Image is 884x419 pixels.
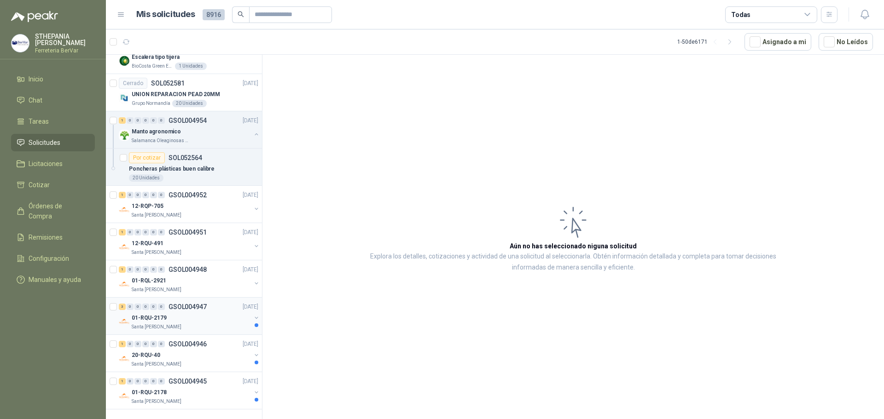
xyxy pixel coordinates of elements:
img: Company Logo [119,390,130,402]
div: 0 [134,304,141,310]
div: 1 [119,378,126,385]
div: 0 [127,117,134,124]
p: Poncheras plásticas buen calibre [129,165,215,173]
div: 0 [134,378,141,385]
p: 01-RQU-2179 [132,314,167,322]
a: 3 0 0 0 0 0 GSOL004947[DATE] Company Logo01-RQU-2179Santa [PERSON_NAME] [119,301,260,331]
p: 12-RQP-705 [132,202,163,211]
span: Tareas [29,116,49,126]
p: 12-RQU-491 [132,239,163,248]
div: 1 [119,229,126,235]
div: 0 [134,229,141,235]
p: [DATE] [243,191,258,200]
p: Santa [PERSON_NAME] [132,361,181,368]
a: 1 0 0 0 0 0 GSOL004954[DATE] Company LogoManto agronomicoSalamanca Oleaginosas SAS [119,115,260,144]
div: 20 Unidades [129,174,163,182]
div: 0 [127,341,134,347]
div: 1 [119,117,126,124]
div: Cerrado [119,78,147,89]
div: 1 Unidades [175,63,207,70]
div: 0 [134,266,141,273]
div: 0 [134,117,141,124]
a: Inicio [11,70,95,88]
div: 0 [142,192,149,198]
p: BioCosta Green Energy S.A.S [132,63,173,70]
p: GSOL004946 [169,341,207,347]
div: 1 [119,192,126,198]
div: 0 [134,192,141,198]
span: Solicitudes [29,138,60,148]
div: 0 [158,341,165,347]
span: Remisiones [29,232,63,242]
p: GSOL004951 [169,229,207,235]
div: Por cotizar [129,152,165,163]
img: Company Logo [119,316,130,327]
div: Todas [731,10,750,20]
h1: Mis solicitudes [136,8,195,21]
div: 1 - 50 de 6171 [677,34,737,49]
p: Santa [PERSON_NAME] [132,286,181,293]
p: SOL052581 [151,80,185,86]
p: [DATE] [243,303,258,311]
div: 0 [142,266,149,273]
p: Ferreteria BerVar [35,48,95,53]
p: 01-RQL-2921 [132,276,166,285]
img: Company Logo [119,204,130,215]
div: 0 [127,378,134,385]
div: 0 [127,304,134,310]
h3: Aún no has seleccionado niguna solicitud [510,241,637,251]
div: 20 Unidades [172,100,207,107]
img: Company Logo [12,34,29,52]
a: Licitaciones [11,155,95,172]
div: 0 [150,192,157,198]
div: 0 [158,304,165,310]
a: 1 0 0 0 0 0 GSOL004946[DATE] Company Logo20-RQU-40Santa [PERSON_NAME] [119,339,260,368]
div: 0 [127,229,134,235]
a: Por cotizarSOL052564Poncheras plásticas buen calibre20 Unidades [106,149,262,186]
img: Logo peakr [11,11,58,22]
div: 0 [134,341,141,347]
div: 0 [158,117,165,124]
p: Escalera tipo tijera [132,53,180,62]
a: Configuración [11,250,95,267]
a: 1 0 0 0 0 0 GSOL004945[DATE] Company Logo01-RQU-2178Santa [PERSON_NAME] [119,376,260,405]
p: Explora los detalles, cotizaciones y actividad de una solicitud al seleccionarla. Obtén informaci... [355,251,792,273]
a: 1 0 0 0 0 0 GSOL004951[DATE] Company Logo12-RQU-491Santa [PERSON_NAME] [119,227,260,256]
img: Company Logo [119,279,130,290]
p: [DATE] [243,79,258,88]
p: GSOL004952 [169,192,207,198]
p: GSOL004954 [169,117,207,124]
button: Asignado a mi [744,33,811,51]
div: 0 [142,378,149,385]
span: Licitaciones [29,159,63,169]
p: GSOL004945 [169,378,207,385]
p: [DATE] [243,340,258,349]
p: Manto agronomico [132,127,181,136]
p: GSOL004948 [169,266,207,273]
div: 0 [158,229,165,235]
div: 0 [150,229,157,235]
div: 0 [142,341,149,347]
div: 0 [142,304,149,310]
img: Company Logo [119,92,130,103]
p: [DATE] [243,228,258,237]
img: Company Logo [119,353,130,364]
img: Company Logo [119,241,130,253]
span: Chat [29,95,42,105]
div: 0 [142,229,149,235]
button: No Leídos [819,33,873,51]
span: 8916 [203,9,225,20]
p: Santa [PERSON_NAME] [132,249,181,256]
a: 1 0 0 0 0 0 GSOL004948[DATE] Company Logo01-RQL-2921Santa [PERSON_NAME] [119,264,260,293]
div: 0 [150,304,157,310]
img: Company Logo [119,55,130,66]
div: 1 [119,341,126,347]
img: Company Logo [119,130,130,141]
a: Remisiones [11,229,95,246]
a: Manuales y ayuda [11,271,95,288]
p: 01-RQU-2178 [132,388,167,397]
p: GSOL004947 [169,304,207,310]
p: STHEPANIA [PERSON_NAME] [35,33,95,46]
div: 0 [127,192,134,198]
span: Inicio [29,74,43,84]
